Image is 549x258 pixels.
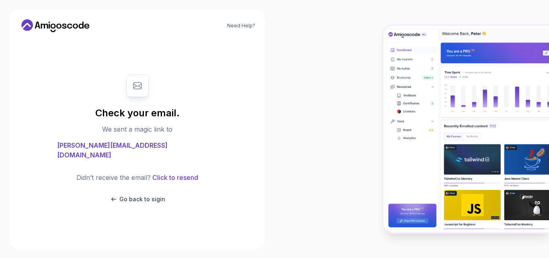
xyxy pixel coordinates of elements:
[119,195,165,203] p: Go back to sigin
[76,173,151,182] p: Didn’t receive the email?
[57,140,218,160] span: [PERSON_NAME][EMAIL_ADDRESS][DOMAIN_NAME]
[19,19,92,32] a: Home link
[383,26,549,232] img: Amigoscode Dashboard
[151,173,198,182] button: Click to resend
[95,107,180,120] h1: Check your email.
[102,124,172,134] p: We sent a magic link to
[110,195,165,203] button: Go back to sigin
[227,23,255,29] a: Need Help?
